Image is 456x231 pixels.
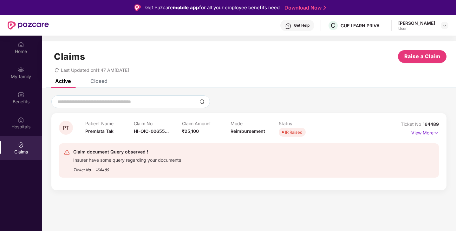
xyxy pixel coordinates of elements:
[284,4,324,11] a: Download Now
[173,4,199,10] strong: mobile app
[411,128,439,136] p: View More
[285,23,291,29] img: svg+xml;base64,PHN2ZyBpZD0iSGVscC0zMngzMiIgeG1sbnM9Imh0dHA6Ly93d3cudzMub3JnLzIwMDAvc3ZnIiB3aWR0aD...
[73,148,181,156] div: Claim document Query observed !
[18,92,24,98] img: svg+xml;base64,PHN2ZyBpZD0iQmVuZWZpdHMiIHhtbG5zPSJodHRwOi8vd3d3LnczLm9yZy8yMDAwL3N2ZyIgd2lkdGg9Ij...
[134,4,141,11] img: Logo
[64,149,70,155] img: svg+xml;base64,PHN2ZyB4bWxucz0iaHR0cDovL3d3dy53My5vcmcvMjAwMC9zdmciIHdpZHRoPSIyNCIgaGVpZ2h0PSIyNC...
[433,129,439,136] img: svg+xml;base64,PHN2ZyB4bWxucz0iaHR0cDovL3d3dy53My5vcmcvMjAwMC9zdmciIHdpZHRoPSIxNyIgaGVpZ2h0PSIxNy...
[134,121,182,126] p: Claim No
[182,128,199,134] span: ₹25,100
[61,67,129,73] span: Last Updated on 11:47 AM[DATE]
[442,23,447,28] img: svg+xml;base64,PHN2ZyBpZD0iRHJvcGRvd24tMzJ4MzIiIHhtbG5zPSJodHRwOi8vd3d3LnczLm9yZy8yMDAwL3N2ZyIgd2...
[231,121,279,126] p: Mode
[341,23,385,29] div: CUE LEARN PRIVATE LIMITED
[55,78,71,84] div: Active
[85,121,134,126] p: Patient Name
[18,142,24,148] img: svg+xml;base64,PHN2ZyBpZD0iQ2xhaW0iIHhtbG5zPSJodHRwOi8vd3d3LnczLm9yZy8yMDAwL3N2ZyIgd2lkdGg9IjIwIi...
[145,4,280,11] div: Get Pazcare for all your employee benefits need
[18,41,24,48] img: svg+xml;base64,PHN2ZyBpZD0iSG9tZSIgeG1sbnM9Imh0dHA6Ly93d3cudzMub3JnLzIwMDAvc3ZnIiB3aWR0aD0iMjAiIG...
[323,4,326,11] img: Stroke
[182,121,231,126] p: Claim Amount
[18,117,24,123] img: svg+xml;base64,PHN2ZyBpZD0iSG9zcGl0YWxzIiB4bWxucz0iaHR0cDovL3d3dy53My5vcmcvMjAwMC9zdmciIHdpZHRoPS...
[423,121,439,127] span: 164489
[231,128,265,134] span: Reimbursement
[401,121,423,127] span: Ticket No
[294,23,309,28] div: Get Help
[55,67,59,73] span: redo
[398,26,435,31] div: User
[54,51,85,62] h1: Claims
[85,128,114,134] span: Premlata Tak
[279,121,327,126] p: Status
[73,156,181,163] div: Insurer have some query regarding your documents
[199,99,205,104] img: svg+xml;base64,PHN2ZyBpZD0iU2VhcmNoLTMyeDMyIiB4bWxucz0iaHR0cDovL3d3dy53My5vcmcvMjAwMC9zdmciIHdpZH...
[18,66,24,73] img: svg+xml;base64,PHN2ZyB3aWR0aD0iMjAiIGhlaWdodD0iMjAiIHZpZXdCb3g9IjAgMCAyMCAyMCIgZmlsbD0ibm9uZSIgeG...
[398,20,435,26] div: [PERSON_NAME]
[63,125,69,131] span: PT
[73,163,181,173] div: Ticket No. - 164489
[8,21,49,30] img: New Pazcare Logo
[134,128,169,134] span: HI-OIC-00655...
[285,129,303,135] div: IR Raised
[404,52,440,60] span: Raise a Claim
[331,22,335,29] span: C
[90,78,107,84] div: Closed
[398,50,446,63] button: Raise a Claim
